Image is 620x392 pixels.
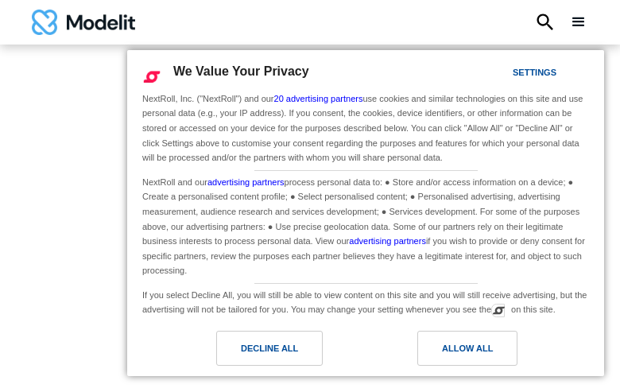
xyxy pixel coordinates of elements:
[137,331,366,374] a: Decline All
[139,171,592,280] div: NextRoll and our process personal data to: ● Store and/or access information on a device; ● Creat...
[32,10,135,35] img: modelit logo
[442,340,493,357] div: Allow All
[173,64,309,78] span: We Value Your Privacy
[241,340,298,357] div: Decline All
[366,331,595,374] a: Allow All
[485,60,523,89] a: Settings
[139,90,592,167] div: NextRoll, Inc. ("NextRoll") and our use cookies and similar technologies on this site and use per...
[349,236,426,246] a: advertising partners
[207,177,285,187] a: advertising partners
[139,284,592,319] div: If you select Decline All, you will still be able to view content on this site and you will still...
[513,64,556,81] div: Settings
[569,13,588,32] div: menu
[32,10,135,35] a: home
[274,94,363,103] a: 20 advertising partners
